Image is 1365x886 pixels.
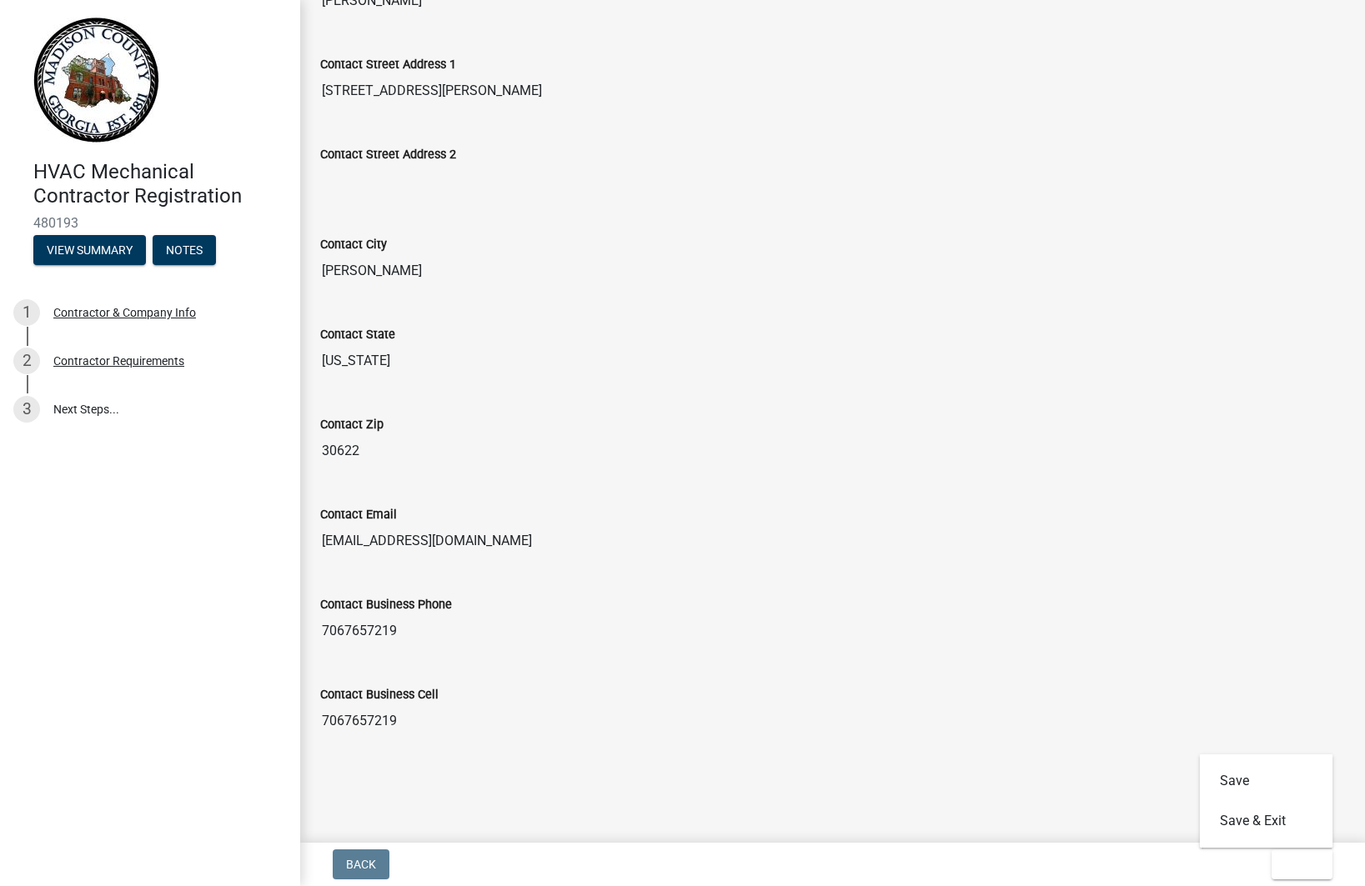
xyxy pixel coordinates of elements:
label: Contact Email [320,509,397,521]
label: Contact Business Cell [320,689,439,701]
label: Contact State [320,329,395,341]
label: Contact Street Address 1 [320,59,456,71]
label: Contact Business Phone [320,599,452,611]
label: Contact Zip [320,419,384,431]
img: Madison County, Georgia [33,18,159,143]
div: 3 [13,396,40,423]
button: Back [333,849,389,879]
button: View Summary [33,235,146,265]
h4: HVAC Mechanical Contractor Registration [33,160,287,208]
div: Exit [1200,754,1333,848]
div: 2 [13,348,40,374]
span: Back [346,858,376,871]
wm-modal-confirm: Summary [33,244,146,258]
wm-modal-confirm: Notes [153,244,216,258]
button: Save & Exit [1200,801,1333,841]
div: 1 [13,299,40,326]
button: Notes [153,235,216,265]
label: Contact City [320,239,387,251]
div: Contractor Requirements [53,355,184,367]
div: Contractor & Company Info [53,307,196,318]
span: 480193 [33,215,267,231]
label: Contact Street Address 2 [320,149,456,161]
button: Save [1200,761,1333,801]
